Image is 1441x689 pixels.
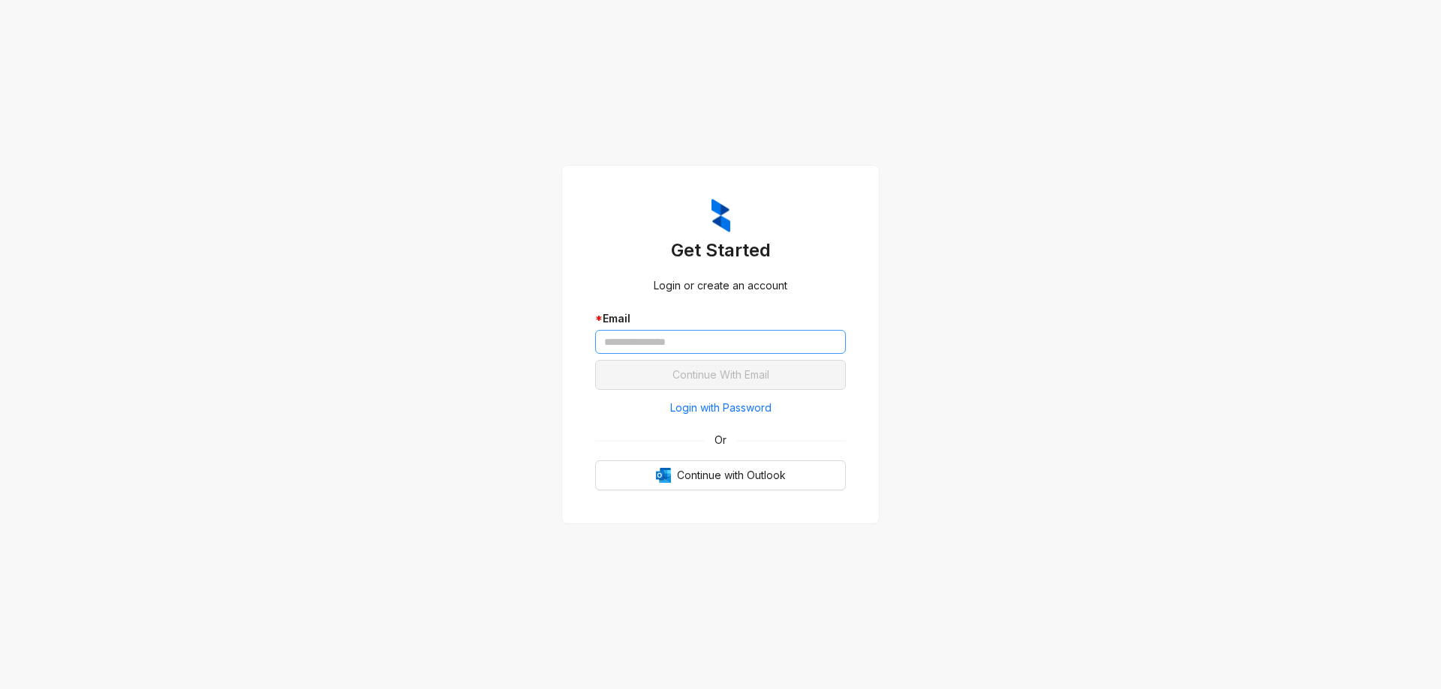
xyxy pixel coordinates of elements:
[704,432,737,448] span: Or
[595,460,846,490] button: OutlookContinue with Outlook
[595,238,846,262] h3: Get Started
[595,310,846,327] div: Email
[670,400,772,416] span: Login with Password
[656,468,671,483] img: Outlook
[711,199,730,233] img: ZumaIcon
[595,396,846,420] button: Login with Password
[595,277,846,294] div: Login or create an account
[595,360,846,390] button: Continue With Email
[677,467,786,484] span: Continue with Outlook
